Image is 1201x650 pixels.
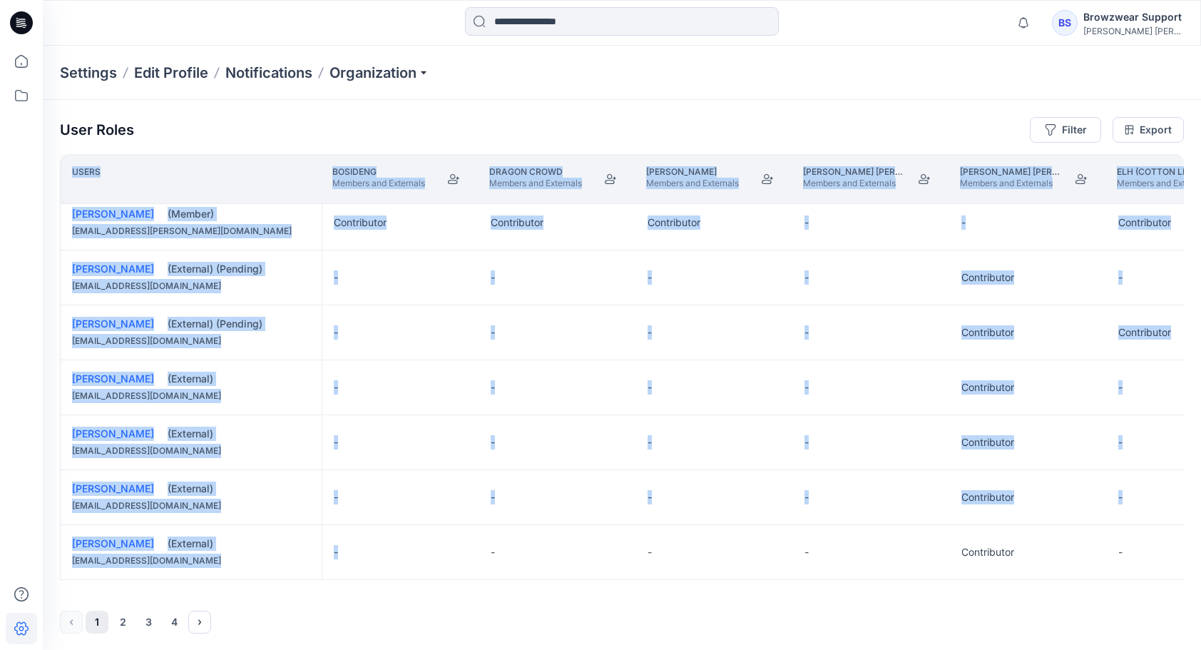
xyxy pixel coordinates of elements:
[168,537,310,551] div: (External)
[1083,26,1183,36] div: [PERSON_NAME] [PERSON_NAME]
[491,435,495,450] p: -
[489,166,582,178] p: Dragon Crowd
[72,389,310,403] div: [EMAIL_ADDRESS][DOMAIN_NAME]
[491,545,495,559] p: -
[334,215,387,230] p: Contributor
[961,380,1014,395] p: Contributor
[1083,9,1183,26] div: Browzwear Support
[804,215,809,230] p: -
[911,166,937,192] button: Join
[168,262,310,276] div: (External) (Pending)
[334,490,338,504] p: -
[72,499,310,513] div: [EMAIL_ADDRESS][DOMAIN_NAME]
[168,482,310,496] div: (External)
[804,435,809,450] p: -
[72,279,310,293] div: [EMAIL_ADDRESS][DOMAIN_NAME]
[188,611,211,634] button: Next
[1118,490,1123,504] p: -
[1113,117,1184,143] a: Export
[1118,380,1123,395] p: -
[1118,545,1123,559] p: -
[168,207,310,221] div: (Member)
[332,178,425,189] p: Members and Externals
[961,545,1014,559] p: Contributor
[804,490,809,504] p: -
[168,372,310,386] div: (External)
[489,178,582,189] p: Members and Externals
[334,435,338,450] p: -
[60,121,134,138] p: User Roles
[441,166,466,192] button: Join
[1118,270,1123,285] p: -
[334,270,338,285] p: -
[961,270,1014,285] p: Contributor
[804,380,809,395] p: -
[72,482,154,494] a: [PERSON_NAME]
[648,490,652,504] p: -
[72,554,310,568] div: [EMAIL_ADDRESS][DOMAIN_NAME]
[646,178,739,189] p: Members and Externals
[168,317,310,331] div: (External) (Pending)
[960,178,1063,189] p: Members and Externals
[648,435,652,450] p: -
[72,537,154,549] a: [PERSON_NAME]
[72,427,154,440] a: [PERSON_NAME]
[72,318,154,330] a: [PERSON_NAME]
[1118,435,1123,450] p: -
[755,166,780,192] button: Join
[72,166,101,192] p: Users
[803,166,906,178] p: [PERSON_NAME] [PERSON_NAME]
[648,325,652,340] p: -
[72,208,154,220] a: [PERSON_NAME]
[134,63,208,83] a: Edit Profile
[137,611,160,634] button: 3
[491,380,495,395] p: -
[961,435,1014,450] p: Contributor
[491,215,543,230] p: Contributor
[72,372,154,385] a: [PERSON_NAME]
[491,270,495,285] p: -
[334,380,338,395] p: -
[72,444,310,458] div: [EMAIL_ADDRESS][DOMAIN_NAME]
[1068,166,1094,192] button: Join
[225,63,312,83] a: Notifications
[598,166,623,192] button: Join
[1052,10,1078,36] div: BS
[648,545,652,559] p: -
[960,166,1063,178] p: [PERSON_NAME] [PERSON_NAME] Library
[961,215,966,230] p: -
[961,490,1014,504] p: Contributor
[648,270,652,285] p: -
[1030,117,1101,143] button: Filter
[163,611,185,634] button: 4
[804,325,809,340] p: -
[961,325,1014,340] p: Contributor
[168,427,310,441] div: (External)
[648,215,700,230] p: Contributor
[334,545,338,559] p: -
[804,545,809,559] p: -
[1118,325,1171,340] p: Contributor
[648,380,652,395] p: -
[1118,215,1171,230] p: Contributor
[804,270,809,285] p: -
[72,334,310,348] div: [EMAIL_ADDRESS][DOMAIN_NAME]
[72,224,310,238] div: [EMAIL_ADDRESS][PERSON_NAME][DOMAIN_NAME]
[332,166,425,178] p: Bosideng
[72,263,154,275] a: [PERSON_NAME]
[491,490,495,504] p: -
[646,166,739,178] p: [PERSON_NAME]
[803,178,906,189] p: Members and Externals
[60,63,117,83] p: Settings
[491,325,495,340] p: -
[111,611,134,634] button: 2
[334,325,338,340] p: -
